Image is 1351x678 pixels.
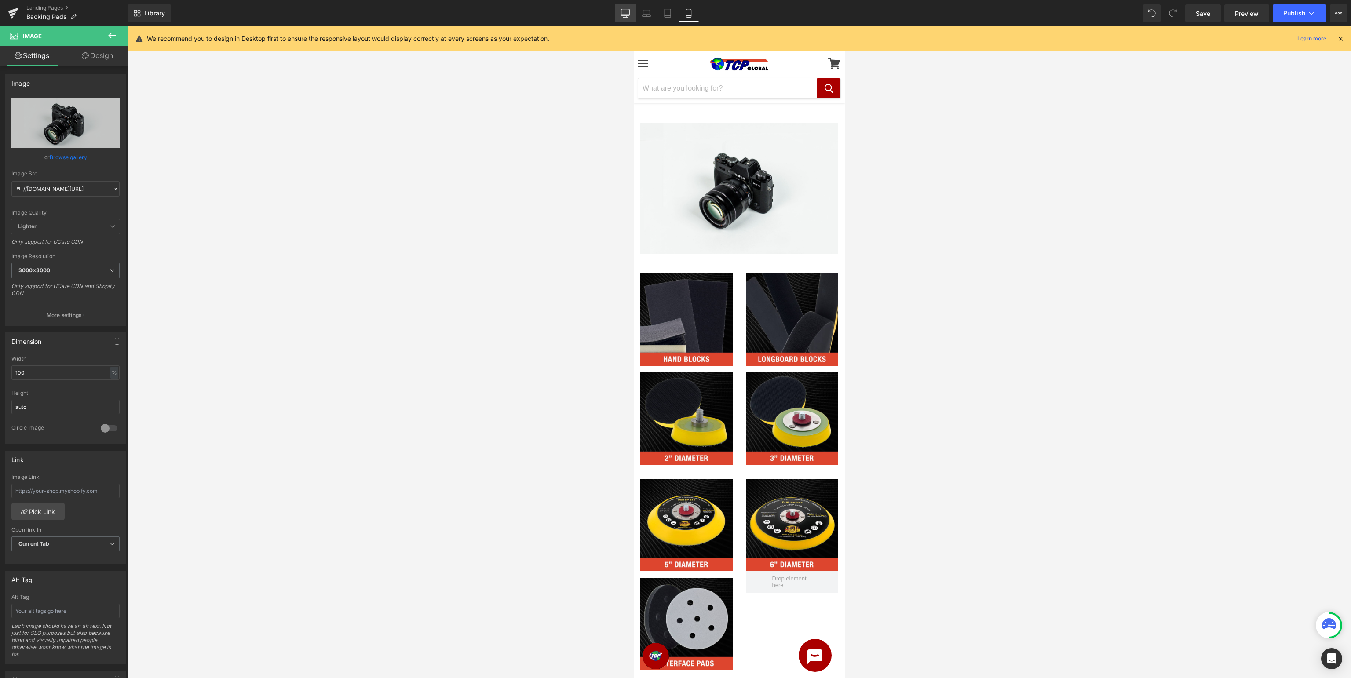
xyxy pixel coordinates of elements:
[11,571,33,583] div: Alt Tag
[11,390,120,396] div: Height
[657,4,678,22] a: Tablet
[4,52,183,72] input: Search
[9,616,35,643] iframe: Button to open loyalty program pop-up
[144,9,165,17] span: Library
[11,365,120,380] input: auto
[1196,9,1210,18] span: Save
[128,4,171,22] a: New Library
[50,149,87,165] a: Browse gallery
[11,594,120,600] div: Alt Tag
[11,356,120,362] div: Width
[11,484,120,498] input: https://your-shop.myshopify.com
[11,153,120,162] div: or
[11,283,120,303] div: Only support for UCare CDN and Shopify CDN
[1164,4,1182,22] button: Redo
[169,5,245,18] a: SDS & TDS Sheets
[1330,4,1347,22] button: More
[11,238,120,251] div: Only support for UCare CDN
[26,4,128,11] a: Landing Pages
[11,181,120,197] input: Link
[11,400,120,414] input: auto
[110,5,165,18] a: Shipping Info
[110,367,118,379] div: %
[678,4,699,22] a: Mobile
[5,305,126,325] button: More settings
[11,604,120,618] input: Your alt tags go here
[11,527,120,533] div: Open link In
[11,210,120,216] div: Image Quality
[47,311,82,319] p: More settings
[18,540,50,547] b: Current Tab
[1283,10,1305,17] span: Publish
[11,171,120,177] div: Image Src
[1273,4,1326,22] button: Publish
[26,13,67,20] span: Backing Pads
[11,75,30,87] div: Image
[11,424,92,434] div: Circle Image
[615,4,636,22] a: Desktop
[1235,9,1259,18] span: Preview
[636,4,657,22] a: Laptop
[183,52,207,72] button: Search
[23,33,42,40] span: Image
[114,7,120,14] img: delivery-truck_4009be93-b750-4772-8b50-7d9b6cf6188a.svg
[1294,33,1330,44] a: Learn more
[11,623,120,663] div: Each image should have an alt text. Not just for SEO purposes but also because blind and visually...
[11,451,24,463] div: Link
[11,333,42,345] div: Dimension
[1224,4,1269,22] a: Preview
[66,46,129,66] a: Design
[18,267,50,273] b: 3000x3000
[1321,648,1342,669] div: Open Intercom Messenger
[147,34,549,44] p: We recommend you to design in Desktop first to ensure the responsive layout would display correct...
[7,7,14,14] img: smartphone.svg
[174,7,180,14] img: checklist.svg
[1143,4,1161,22] button: Undo
[11,253,120,259] div: Image Resolution
[11,474,120,480] div: Image Link
[18,223,37,230] b: Lighter
[11,503,65,520] a: Pick Link
[3,5,106,18] a: Call Us [PHONE_NUMBER]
